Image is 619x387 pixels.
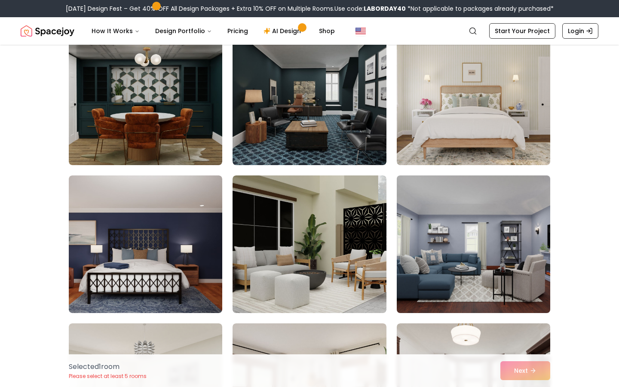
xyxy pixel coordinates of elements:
nav: Global [21,17,598,45]
img: Room room-9 [393,172,554,316]
span: *Not applicable to packages already purchased* [406,4,554,13]
b: LABORDAY40 [364,4,406,13]
p: Selected 1 room [69,362,147,372]
img: Room room-7 [69,175,222,313]
a: AI Design [257,22,310,40]
a: Spacejoy [21,22,74,40]
img: Room room-5 [233,28,386,165]
span: Use code: [334,4,406,13]
img: Room room-4 [69,28,222,165]
a: Start Your Project [489,23,555,39]
button: Design Portfolio [148,22,219,40]
a: Pricing [221,22,255,40]
a: Login [562,23,598,39]
p: Please select at least 5 rooms [69,373,147,380]
nav: Main [85,22,342,40]
img: Room room-6 [397,28,550,165]
img: Room room-8 [233,175,386,313]
button: How It Works [85,22,147,40]
div: [DATE] Design Fest – Get 40% OFF All Design Packages + Extra 10% OFF on Multiple Rooms. [66,4,554,13]
img: Spacejoy Logo [21,22,74,40]
img: United States [355,26,366,36]
a: Shop [312,22,342,40]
